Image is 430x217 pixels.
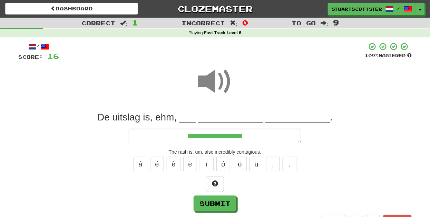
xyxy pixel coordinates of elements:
[150,157,164,171] button: é
[148,3,281,15] a: Clozemaster
[365,53,379,58] span: 100 %
[194,196,236,211] button: Submit
[206,176,224,192] button: Hint!
[283,157,296,171] button: .
[321,20,329,26] span: :
[5,3,138,15] a: Dashboard
[200,157,214,171] button: ï
[266,157,280,171] button: ,
[216,157,230,171] button: ó
[134,157,147,171] button: á
[333,18,339,27] span: 9
[204,30,242,35] strong: Fast Track Level 6
[18,111,412,124] div: De uitslag is, ehm, ___ ____________ ____________.
[332,6,382,12] span: stuartscottster
[18,42,59,51] div: /
[182,19,225,26] span: Incorrect
[328,3,416,15] a: stuartscottster /
[47,52,59,60] span: 16
[18,54,43,60] span: Score:
[230,20,238,26] span: :
[250,157,263,171] button: ü
[18,148,412,155] div: The rash is, um, also incredibly contagious.
[233,157,247,171] button: ö
[365,53,412,59] div: Mastered
[292,19,316,26] span: To go
[397,6,401,10] span: /
[120,20,128,26] span: :
[81,19,115,26] span: Correct
[132,18,138,27] span: 1
[167,157,180,171] button: è
[242,18,248,27] span: 0
[183,157,197,171] button: ë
